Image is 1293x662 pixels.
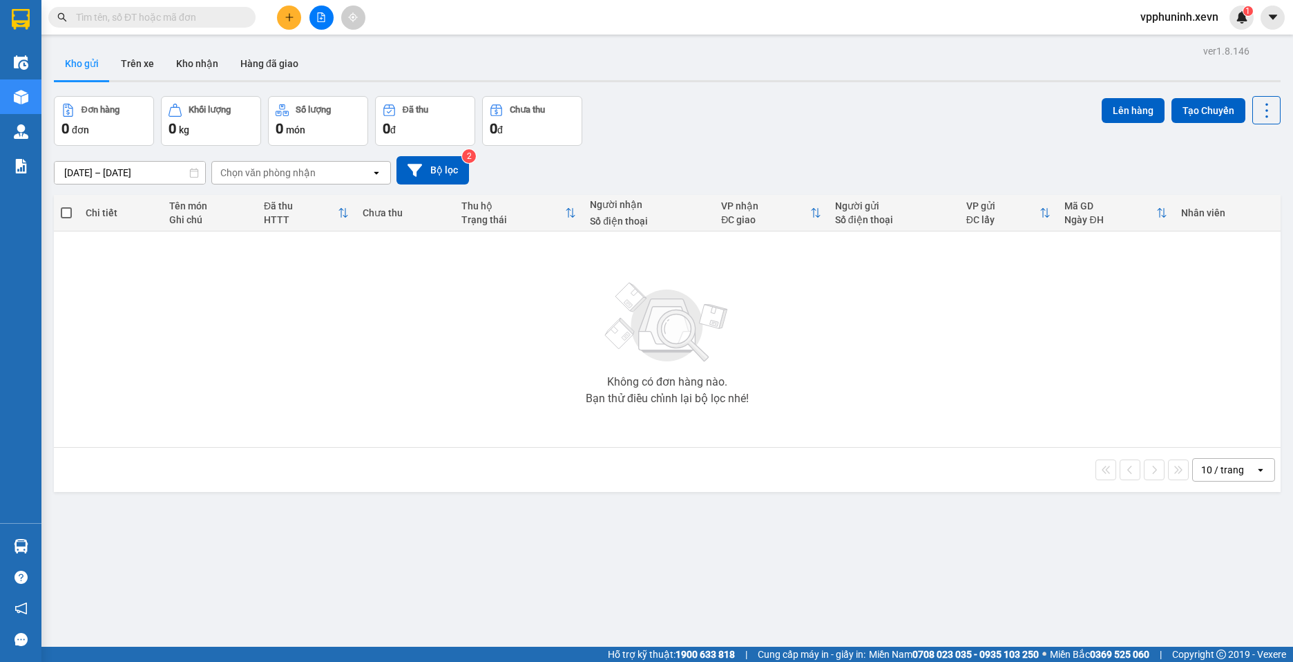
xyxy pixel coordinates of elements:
[82,105,119,115] div: Đơn hàng
[403,105,428,115] div: Đã thu
[161,96,261,146] button: Khối lượng0kg
[383,120,390,137] span: 0
[869,647,1039,662] span: Miền Nam
[1042,652,1046,657] span: ⚪️
[586,393,749,404] div: Bạn thử điều chỉnh lại bộ lọc nhé!
[482,96,582,146] button: Chưa thu0đ
[76,10,239,25] input: Tìm tên, số ĐT hoặc mã đơn
[1171,98,1245,123] button: Tạo Chuyến
[316,12,326,22] span: file-add
[1255,464,1266,475] svg: open
[758,647,865,662] span: Cung cấp máy in - giấy in:
[497,124,503,135] span: đ
[61,120,69,137] span: 0
[462,149,476,163] sup: 2
[1243,6,1253,16] sup: 1
[54,96,154,146] button: Đơn hàng0đơn
[189,105,231,115] div: Khối lượng
[1236,11,1248,23] img: icon-new-feature
[490,120,497,137] span: 0
[1050,647,1149,662] span: Miền Bắc
[966,214,1040,225] div: ĐC lấy
[835,200,952,211] div: Người gửi
[390,124,396,135] span: đ
[714,195,828,231] th: Toggle SortBy
[264,200,338,211] div: Đã thu
[169,120,176,137] span: 0
[257,195,356,231] th: Toggle SortBy
[590,199,707,210] div: Người nhận
[17,100,206,146] b: GỬI : VP [GEOGRAPHIC_DATA]
[966,200,1040,211] div: VP gửi
[15,602,28,615] span: notification
[57,12,67,22] span: search
[721,200,810,211] div: VP nhận
[110,47,165,80] button: Trên xe
[371,167,382,178] svg: open
[375,96,475,146] button: Đã thu0đ
[220,166,316,180] div: Chọn văn phòng nhận
[169,200,250,211] div: Tên món
[341,6,365,30] button: aim
[1129,8,1229,26] span: vpphuninh.xevn
[348,12,358,22] span: aim
[396,156,469,185] button: Bộ lọc
[676,649,735,660] strong: 1900 633 818
[296,105,331,115] div: Số lượng
[276,120,283,137] span: 0
[14,55,28,70] img: warehouse-icon
[169,214,250,225] div: Ghi chú
[363,207,448,218] div: Chưa thu
[165,47,229,80] button: Kho nhận
[309,6,334,30] button: file-add
[229,47,309,80] button: Hàng đã giao
[1216,650,1226,659] span: copyright
[12,9,30,30] img: logo-vxr
[1102,98,1165,123] button: Lên hàng
[607,377,727,388] div: Không có đơn hàng nào.
[14,90,28,104] img: warehouse-icon
[1064,214,1156,225] div: Ngày ĐH
[1057,195,1174,231] th: Toggle SortBy
[285,12,294,22] span: plus
[454,195,584,231] th: Toggle SortBy
[14,124,28,139] img: warehouse-icon
[15,571,28,584] span: question-circle
[745,647,747,662] span: |
[608,647,735,662] span: Hỗ trợ kỹ thuật:
[268,96,368,146] button: Số lượng0món
[14,539,28,554] img: warehouse-icon
[1261,6,1285,30] button: caret-down
[1201,463,1244,477] div: 10 / trang
[598,274,736,371] img: svg+xml;base64,PHN2ZyBjbGFzcz0ibGlzdC1wbHVnX19zdmciIHhtbG5zPSJodHRwOi8vd3d3LnczLm9yZy8yMDAwL3N2Zy...
[1203,44,1249,59] div: ver 1.8.146
[461,214,566,225] div: Trạng thái
[1064,200,1156,211] div: Mã GD
[129,51,577,68] li: Hotline: 19001155
[1090,649,1149,660] strong: 0369 525 060
[1245,6,1250,16] span: 1
[461,200,566,211] div: Thu hộ
[1160,647,1162,662] span: |
[86,207,155,218] div: Chi tiết
[590,216,707,227] div: Số điện thoại
[55,162,205,184] input: Select a date range.
[15,633,28,646] span: message
[721,214,810,225] div: ĐC giao
[835,214,952,225] div: Số điện thoại
[510,105,545,115] div: Chưa thu
[14,159,28,173] img: solution-icon
[54,47,110,80] button: Kho gửi
[1267,11,1279,23] span: caret-down
[72,124,89,135] span: đơn
[286,124,305,135] span: món
[912,649,1039,660] strong: 0708 023 035 - 0935 103 250
[17,17,86,86] img: logo.jpg
[179,124,189,135] span: kg
[959,195,1058,231] th: Toggle SortBy
[1181,207,1274,218] div: Nhân viên
[277,6,301,30] button: plus
[129,34,577,51] li: Số 10 ngõ 15 Ngọc Hồi, Q.[PERSON_NAME], [GEOGRAPHIC_DATA]
[264,214,338,225] div: HTTT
